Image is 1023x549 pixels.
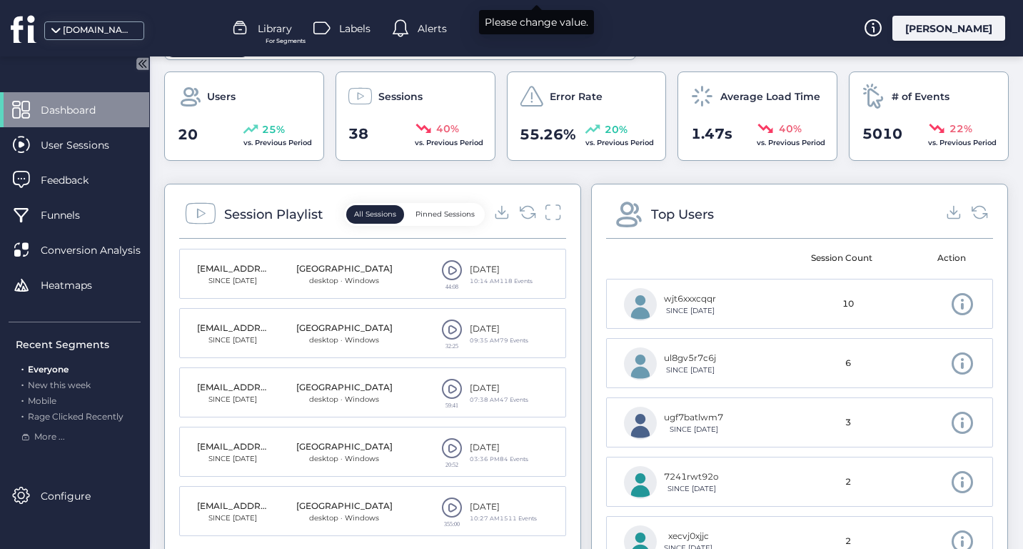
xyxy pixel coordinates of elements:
[28,380,91,390] span: New this week
[757,138,825,147] span: vs. Previous Period
[664,352,716,365] div: ul8gv5r7c6j
[441,284,463,290] div: 44:08
[197,335,268,346] div: SINCE [DATE]
[418,21,447,36] span: Alerts
[845,357,851,370] span: 6
[21,361,24,375] span: .
[266,36,306,46] span: For Segments
[605,122,628,137] span: 20%
[296,275,393,287] div: desktop · Windows
[197,453,268,465] div: SINCE [DATE]
[441,402,463,408] div: 59:41
[664,470,719,484] div: 7241rwt92o
[720,89,820,104] span: Average Load Time
[664,365,716,376] div: SINCE [DATE]
[436,121,459,137] span: 40%
[41,488,112,504] span: Configure
[41,242,162,258] span: Conversion Analysis
[296,453,393,465] div: desktop · Windows
[41,137,131,153] span: User Sessions
[197,394,268,405] div: SINCE [DATE]
[197,262,268,276] div: [EMAIL_ADDRESS][DOMAIN_NAME]
[296,335,393,346] div: desktop · Windows
[41,207,101,223] span: Funnels
[470,441,528,455] div: [DATE]
[21,392,24,406] span: .
[178,124,198,146] span: 20
[470,500,537,514] div: [DATE]
[296,394,393,405] div: desktop · Windows
[197,275,268,287] div: SINCE [DATE]
[34,430,65,444] span: More ...
[550,89,603,104] span: Error Rate
[441,521,463,527] div: 355:00
[243,138,312,147] span: vs. Previous Period
[415,138,483,147] span: vs. Previous Period
[441,462,463,468] div: 20:52
[845,535,851,548] span: 2
[664,424,723,435] div: SINCE [DATE]
[21,377,24,390] span: .
[441,343,463,349] div: 32:25
[842,297,854,311] span: 10
[41,277,114,293] span: Heatmaps
[197,513,268,524] div: SINCE [DATE]
[258,21,292,36] span: Library
[520,124,576,146] span: 55.26%
[892,89,949,104] span: # of Events
[296,513,393,524] div: desktop · Windows
[691,123,732,145] span: 1.47s
[470,336,528,345] div: 09:35 AMㅤ79 Events
[296,262,393,276] div: [GEOGRAPHIC_DATA]
[651,204,714,224] div: Top Users
[197,381,268,395] div: [EMAIL_ADDRESS][DOMAIN_NAME]
[470,455,528,464] div: 03:36 PMㅤ84 Events
[845,416,851,430] span: 3
[16,337,141,352] div: Recent Segments
[664,483,719,495] div: SINCE [DATE]
[664,305,716,317] div: SINCE [DATE]
[296,500,393,513] div: [GEOGRAPHIC_DATA]
[470,514,537,523] div: 10:27 AMㅤ1511 Events
[339,21,371,36] span: Labels
[845,475,851,489] span: 2
[197,500,268,513] div: [EMAIL_ADDRESS][DOMAIN_NAME]
[197,440,268,454] div: [EMAIL_ADDRESS][DOMAIN_NAME]
[296,322,393,335] div: [GEOGRAPHIC_DATA]
[470,382,528,395] div: [DATE]
[348,123,368,145] span: 38
[262,122,285,137] span: 25%
[664,530,712,543] div: xecvj0xjjc
[928,138,997,147] span: vs. Previous Period
[779,121,802,137] span: 40%
[28,364,69,375] span: Everyone
[63,24,134,37] div: [DOMAIN_NAME]
[296,440,393,454] div: [GEOGRAPHIC_DATA]
[470,277,533,286] div: 10:14 AMㅤ118 Events
[889,239,983,279] mat-header-cell: Action
[664,411,723,425] div: ugf7batlwm7
[207,89,236,104] span: Users
[664,292,716,306] div: wjt6xxxcqqr
[479,10,594,34] div: Please change value.
[470,263,533,277] div: [DATE]
[296,381,393,395] div: [GEOGRAPHIC_DATA]
[949,121,972,137] span: 22%
[224,204,323,224] div: Session Playlist
[41,102,117,118] span: Dashboard
[795,239,889,279] mat-header-cell: Session Count
[470,395,528,405] div: 07:38 AMㅤ47 Events
[346,205,404,224] button: All Sessions
[470,322,528,336] div: [DATE]
[585,138,654,147] span: vs. Previous Period
[28,411,124,422] span: Rage Clicked Recently
[197,322,268,335] div: [EMAIL_ADDRESS][DOMAIN_NAME]
[892,16,1005,41] div: [PERSON_NAME]
[28,395,56,406] span: Mobile
[862,123,902,145] span: 5010
[408,205,483,224] button: Pinned Sessions
[41,172,110,188] span: Feedback
[21,408,24,422] span: .
[378,89,423,104] span: Sessions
